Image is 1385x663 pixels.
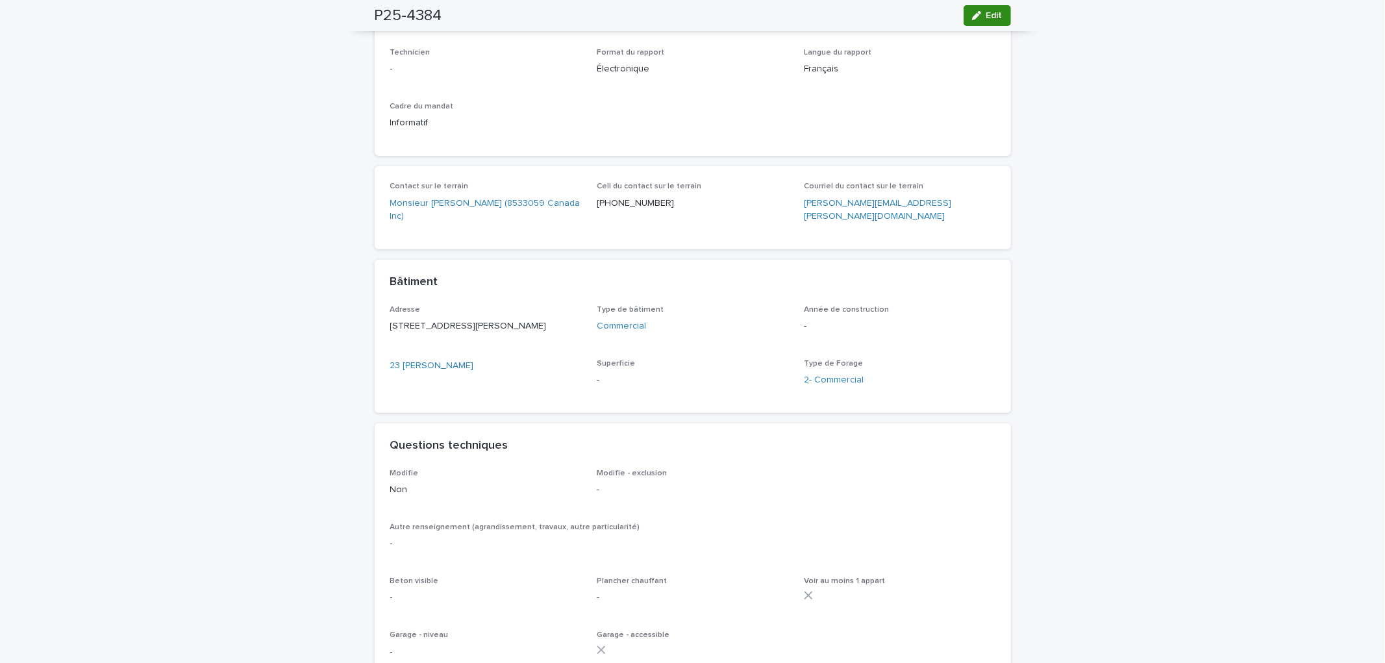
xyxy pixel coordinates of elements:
span: Type de Forage [804,360,863,368]
span: Plancher chauffant [597,577,667,585]
span: Beton visible [390,577,439,585]
a: 23 [PERSON_NAME] [390,359,474,373]
h2: Bâtiment [390,275,438,290]
p: [PHONE_NUMBER] [597,197,788,210]
span: Edit [986,11,1003,20]
span: Modifie [390,469,419,477]
span: Cell du contact sur le terrain [597,182,701,190]
span: Garage - niveau [390,631,449,639]
span: Garage - accessible [597,631,669,639]
span: Année de construction [804,306,889,314]
span: Voir au moins 1 appart [804,577,885,585]
p: - [390,62,582,76]
p: - [390,537,995,551]
span: Courriel du contact sur le terrain [804,182,923,190]
p: Électronique [597,62,788,76]
p: - [390,591,582,605]
span: Superficie [597,360,635,368]
span: Format du rapport [597,49,664,56]
span: Technicien [390,49,430,56]
span: Langue du rapport [804,49,871,56]
button: Edit [964,5,1011,26]
a: 2- Commercial [804,373,864,387]
span: Adresse [390,306,421,314]
span: Type de bâtiment [597,306,664,314]
p: Non [390,483,582,497]
span: Contact sur le terrain [390,182,469,190]
p: - [597,591,788,605]
span: Cadre du mandat [390,103,454,110]
p: - [804,319,995,333]
p: - [597,483,788,497]
h2: P25-4384 [375,6,442,25]
p: Français [804,62,995,76]
a: [PERSON_NAME][EMAIL_ADDRESS][PERSON_NAME][DOMAIN_NAME] [804,199,951,221]
p: [STREET_ADDRESS][PERSON_NAME] [390,319,582,333]
h2: Questions techniques [390,439,508,453]
a: Commercial [597,319,646,333]
p: Informatif [390,116,582,130]
p: - [597,373,788,387]
p: - [390,645,582,659]
span: Modifie - exclusion [597,469,667,477]
span: Autre renseignement (agrandissement, travaux, autre particularité) [390,523,640,531]
a: Monsieur [PERSON_NAME] (8533059 Canada Inc) [390,197,582,224]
